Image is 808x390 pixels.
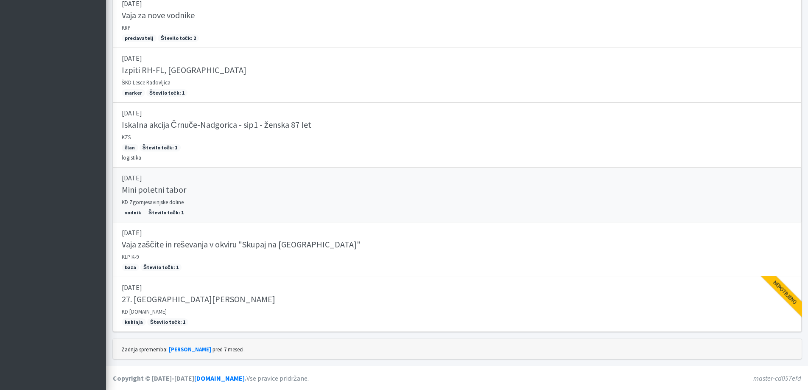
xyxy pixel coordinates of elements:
span: Število točk: 1 [140,144,181,152]
h5: 27. [GEOGRAPHIC_DATA][PERSON_NAME] [122,294,275,304]
small: KZS [122,134,131,140]
em: master-cd057efd [753,374,801,382]
span: baza [122,264,139,271]
span: Število točk: 1 [146,89,187,97]
h5: Mini poletni tabor [122,185,186,195]
small: ŠKD Lesce Radovljica [122,79,171,86]
span: Število točk: 2 [158,34,199,42]
span: član [122,144,138,152]
small: Zadnja sprememba: pred 7 meseci. [121,346,245,353]
a: [DATE] Mini poletni tabor KD Zgornjesavinjske doline vodnik Število točk: 1 [113,168,802,222]
h5: Vaja za nove vodnike [122,10,195,20]
h5: Iskalna akcija Črnuče-Nadgorica - sip1 - ženska 87 let [122,120,311,130]
span: predavatelj [122,34,157,42]
span: Število točk: 1 [145,209,187,216]
span: kuhinja [122,318,146,326]
span: Število točk: 1 [140,264,182,271]
h5: Vaja zaščite in reševanja v okviru "Skupaj na [GEOGRAPHIC_DATA]" [122,239,361,250]
small: KD [DOMAIN_NAME] [122,308,167,315]
p: [DATE] [122,173,793,183]
span: marker [122,89,145,97]
p: [DATE] [122,227,793,238]
p: [DATE] [122,53,793,63]
a: [DATE] Iskalna akcija Črnuče-Nadgorica - sip1 - ženska 87 let KZS član Število točk: 1 logistika [113,103,802,168]
h5: Izpiti RH-FL, [GEOGRAPHIC_DATA] [122,65,246,75]
small: logistika [122,154,141,161]
footer: Vse pravice pridržane. [106,366,808,390]
a: [DATE] 27. [GEOGRAPHIC_DATA][PERSON_NAME] KD [DOMAIN_NAME] kuhinja Število točk: 1 Nepotrjeno [113,277,802,332]
small: KRP [122,24,131,31]
p: [DATE] [122,108,793,118]
small: KD Zgornjesavinjske doline [122,199,184,205]
span: Število točk: 1 [147,318,188,326]
span: vodnik [122,209,144,216]
a: [DOMAIN_NAME] [194,374,245,382]
strong: Copyright © [DATE]-[DATE] . [113,374,246,382]
a: [DATE] Vaja zaščite in reševanja v okviru "Skupaj na [GEOGRAPHIC_DATA]" KLP K-9 baza Število točk: 1 [113,222,802,277]
a: [DATE] Izpiti RH-FL, [GEOGRAPHIC_DATA] ŠKD Lesce Radovljica marker Število točk: 1 [113,48,802,103]
a: [PERSON_NAME] [169,346,211,353]
small: KLP K-9 [122,253,139,260]
p: [DATE] [122,282,793,292]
